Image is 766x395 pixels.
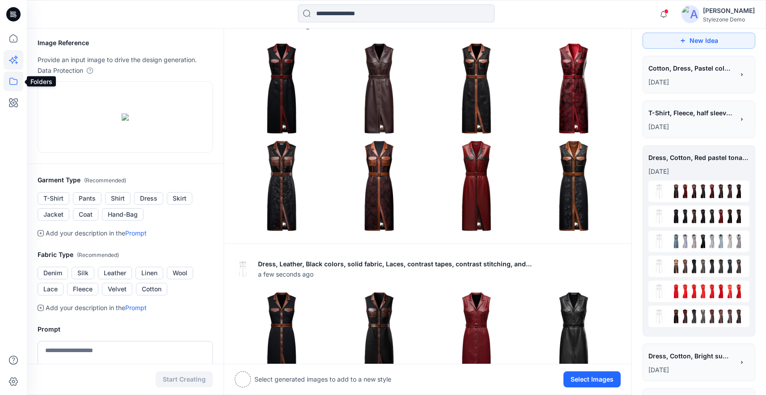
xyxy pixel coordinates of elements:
img: 5.png [687,184,701,198]
img: 0.png [732,259,746,273]
button: Hand-Bag [102,208,144,221]
img: 0.png [732,234,746,248]
img: 4.png [696,284,710,298]
a: Prompt [125,229,147,237]
img: 4.png [696,309,710,324]
img: 2.png [714,184,728,198]
img: 2.png [714,259,728,273]
img: 6.png [678,284,692,298]
h2: Image Reference [38,38,213,48]
button: Lace [38,283,63,295]
button: Coat [73,208,98,221]
img: 7.png [669,259,683,273]
p: Provide an input image to drive the design generation. [38,55,213,65]
img: 3.png [527,42,620,135]
img: 4.png [696,209,710,223]
img: 2.png [430,291,523,384]
img: 2.png [714,309,728,324]
button: New Idea [643,33,755,49]
img: 4.png [235,139,328,232]
img: 1.png [723,234,737,248]
p: Data Protection [38,65,83,76]
button: Velvet [102,283,132,295]
img: eyJhbGciOiJIUzI1NiIsImtpZCI6IjAiLCJ0eXAiOiJKV1QifQ.eyJkYXRhIjp7InR5cGUiOiJzdG9yYWdlIiwicGF0aCI6Im... [652,234,666,248]
img: 6.png [430,139,523,232]
p: September 09, 2025 [648,77,734,88]
img: 5.png [687,234,701,248]
img: 7.png [669,209,683,223]
img: 3.png [705,259,719,273]
button: Denim [38,267,68,279]
button: Linen [135,267,163,279]
img: 2.png [714,284,728,298]
img: eyJhbGciOiJIUzI1NiIsImtpZCI6IjAiLCJ0eXAiOiJKV1QifQ.eyJkYXRhIjp7InR5cGUiOiJzdG9yYWdlIiwicGF0aCI6Im... [235,261,251,277]
img: 0.png [732,184,746,198]
img: 1.png [723,259,737,273]
img: 4.png [696,234,710,248]
img: 1.png [333,291,426,384]
button: Wool [167,267,193,279]
img: eyJhbGciOiJIUzI1NiIsImtpZCI6IjAiLCJ0eXAiOiJKV1QifQ.eyJkYXRhIjp7InR5cGUiOiJzdG9yYWdlIiwicGF0aCI6Im... [652,184,666,198]
button: Shirt [105,192,131,205]
img: 6.png [678,309,692,324]
span: a few seconds ago [258,269,533,279]
img: 7.png [669,234,683,248]
img: 5.png [687,284,701,298]
p: September 09, 2025 [648,122,734,132]
p: Select generated images to add to a new style [254,374,391,385]
button: Pants [73,192,102,205]
p: Add your description in the [46,228,147,239]
img: eyJhbGciOiJIUzI1NiIsImtpZCI6IjAiLCJ0eXAiOiJKV1QifQ.eyJkYXRhIjp7InR5cGUiOiJzdG9yYWdlIiwicGF0aCI6Im... [652,259,666,273]
span: Dress, Cotton, Red pastel tonal colors, solid fabric, contrast tapes, Belt [648,151,749,164]
img: 1.png [723,284,737,298]
img: 4.png [696,184,710,198]
p: Dress, Leather, Black colors, solid fabric, Laces, contrast tapes, contrast stitching, and a belt [258,259,533,269]
p: Add your description in the [46,303,147,313]
img: 5.png [333,139,426,232]
img: 5.png [687,209,701,223]
img: 7.png [669,284,683,298]
div: Stylezone Demo [703,16,755,23]
img: 6.png [678,234,692,248]
button: Skirt [167,192,192,205]
img: 0.png [235,42,328,135]
button: T-Shirt [38,192,69,205]
a: Prompt [125,304,147,311]
img: 3.png [705,184,719,198]
img: 1.png [723,309,737,324]
img: avatar [681,5,699,23]
img: 6.png [678,209,692,223]
h2: Prompt [38,324,213,335]
span: Cotton, Dress, Pastel colored, Long dress, elasticated waistband, Binding, Loop Buttons, [648,62,733,75]
img: 6.png [678,259,692,273]
img: 7.png [669,184,683,198]
img: 0.png [732,284,746,298]
img: 2.png [714,234,728,248]
img: 7.png [527,139,620,232]
img: 0.png [235,291,328,384]
button: Dress [134,192,163,205]
img: eyJhbGciOiJIUzI1NiIsImtpZCI6IjAiLCJ0eXAiOiJKV1QifQ.eyJkYXRhIjp7InR5cGUiOiJzdG9yYWdlIiwicGF0aCI6Im... [652,309,666,324]
img: 3.png [705,309,719,324]
img: 3.png [705,209,719,223]
div: [PERSON_NAME] [703,5,755,16]
button: Jacket [38,208,69,221]
img: 1.png [723,184,737,198]
img: 0.png [732,209,746,223]
img: 3.png [527,291,620,384]
h2: Garment Type [38,175,213,186]
button: Cotton [136,283,167,295]
span: Dress, Cotton, Bright summer pastel colors, solid fabric, contrast tapes [648,349,733,362]
p: August 22, 2025 [648,166,749,177]
img: 7.png [669,309,683,324]
img: 52314dbd-5a03-4931-8c6f-ad7881fa247a [122,113,129,121]
img: 4.png [696,259,710,273]
span: ( Recommended ) [77,252,119,258]
button: Select Images [563,371,621,387]
img: 0.png [732,309,746,324]
img: eyJhbGciOiJIUzI1NiIsImtpZCI6IjAiLCJ0eXAiOiJKV1QifQ.eyJkYXRhIjp7InR5cGUiOiJzdG9yYWdlIiwicGF0aCI6Im... [652,284,666,298]
img: 2.png [430,42,523,135]
p: August 22, 2025 [648,365,734,375]
button: Leather [98,267,132,279]
span: ( Recommended ) [84,177,126,184]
